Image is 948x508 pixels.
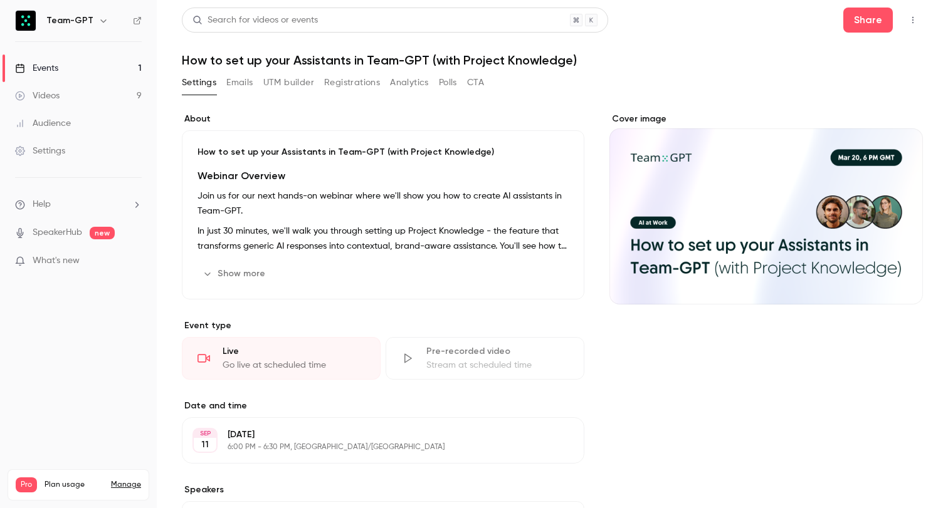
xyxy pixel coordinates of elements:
[390,73,429,93] button: Analytics
[15,90,60,102] div: Videos
[223,345,365,358] div: Live
[201,438,209,451] p: 11
[15,117,71,130] div: Audience
[182,337,381,380] div: LiveGo live at scheduled time
[324,73,380,93] button: Registrations
[197,189,569,219] p: Join us for our next hands-on webinar where we'll show you how to create AI assistants in Team-GPT.
[45,480,103,490] span: Plan usage
[426,359,569,371] div: Stream at scheduled time
[226,73,253,93] button: Emails
[197,168,569,184] h2: Webinar Overview
[197,264,273,284] button: Show more
[33,254,80,267] span: What's new
[16,11,36,31] img: Team-GPT
[194,429,216,438] div: SEP
[439,73,457,93] button: Polls
[16,477,37,492] span: Pro
[228,428,518,441] p: [DATE]
[15,198,142,211] li: help-dropdown-opener
[15,62,58,75] div: Events
[426,345,569,358] div: Pre-recorded video
[228,442,518,452] p: 6:00 PM - 6:30 PM, [GEOGRAPHIC_DATA]/[GEOGRAPHIC_DATA]
[182,53,923,68] h1: How to set up your Assistants in Team-GPT (with Project Knowledge)
[843,8,893,33] button: Share
[182,319,584,332] p: Event type
[182,73,216,93] button: Settings
[386,337,584,380] div: Pre-recorded videoStream at scheduled time
[467,73,484,93] button: CTA
[197,224,569,254] p: In just 30 minutes, we'll walk you through setting up Project Knowledge - the feature that transf...
[609,113,923,304] section: Cover image
[33,226,82,239] a: SpeakerHub
[192,14,318,27] div: Search for videos or events
[46,14,93,27] h6: Team-GPT
[182,484,584,496] label: Speakers
[609,113,923,125] label: Cover image
[223,359,365,371] div: Go live at scheduled time
[182,113,584,125] label: About
[15,145,65,157] div: Settings
[33,198,51,211] span: Help
[263,73,314,93] button: UTM builder
[90,227,115,239] span: new
[111,480,141,490] a: Manage
[197,146,569,158] p: How to set up your Assistants in Team-GPT (with Project Knowledge)
[182,400,584,412] label: Date and time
